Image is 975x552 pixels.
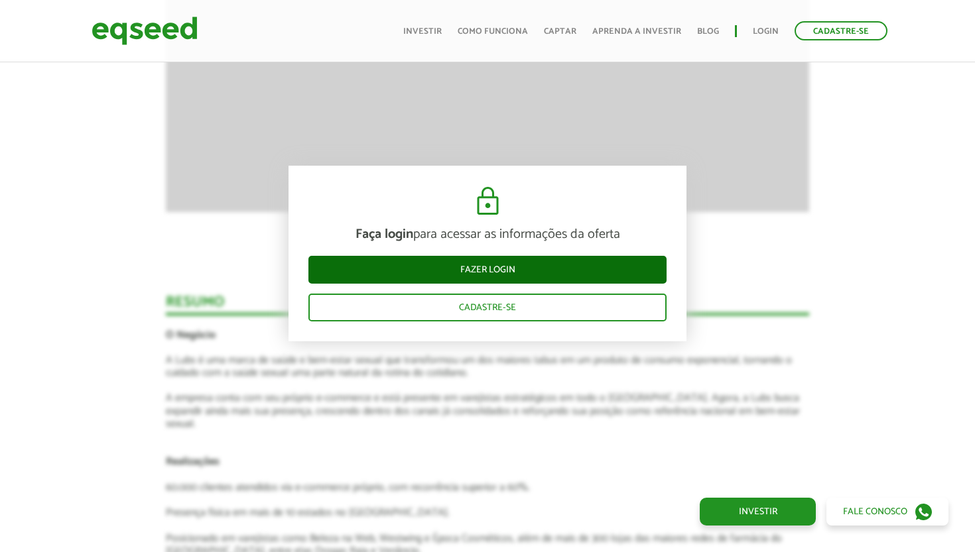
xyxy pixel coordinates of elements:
a: Cadastre-se [308,294,667,321]
img: cadeado.svg [472,186,504,217]
a: Fazer login [308,256,667,284]
a: Fale conosco [826,498,948,525]
a: Login [753,27,779,36]
a: Captar [544,27,576,36]
a: Investir [403,27,442,36]
a: Cadastre-se [795,21,887,40]
a: Aprenda a investir [592,27,681,36]
img: EqSeed [92,13,198,48]
a: Investir [700,498,816,525]
a: Blog [697,27,719,36]
a: Como funciona [458,27,528,36]
p: para acessar as informações da oferta [308,227,667,243]
strong: Faça login [356,223,413,245]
